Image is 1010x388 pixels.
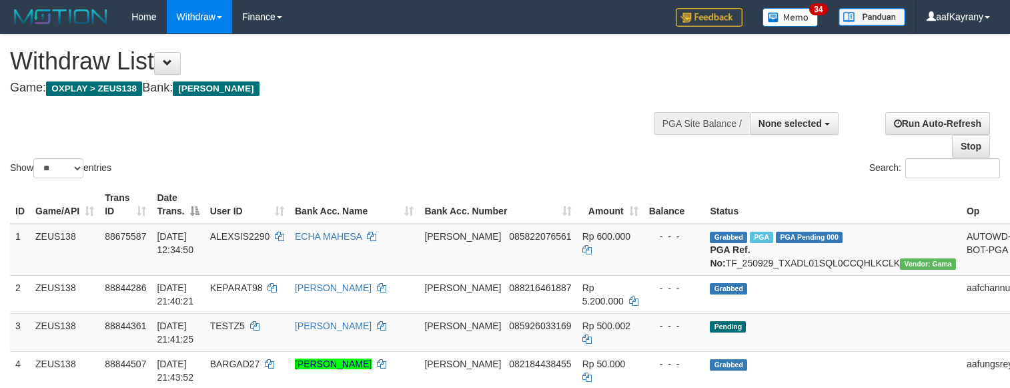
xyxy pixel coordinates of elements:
[654,112,750,135] div: PGA Site Balance /
[99,186,151,224] th: Trans ID: activate to sort column ascending
[900,258,956,270] span: Vendor URL: https://trx31.1velocity.biz
[295,321,372,331] a: [PERSON_NAME]
[776,232,843,243] span: PGA Pending
[509,321,571,331] span: Copy 085926033169 to clipboard
[582,231,630,242] span: Rp 600.000
[30,224,99,276] td: ZEUS138
[295,231,362,242] a: ECHA MAHESA
[759,118,822,129] span: None selected
[173,81,259,96] span: [PERSON_NAME]
[295,282,372,293] a: [PERSON_NAME]
[210,231,270,242] span: ALEXSIS2290
[424,321,501,331] span: [PERSON_NAME]
[704,186,961,224] th: Status
[424,231,501,242] span: [PERSON_NAME]
[424,282,501,293] span: [PERSON_NAME]
[710,244,750,268] b: PGA Ref. No:
[649,230,700,243] div: - - -
[676,8,742,27] img: Feedback.jpg
[105,231,146,242] span: 88675587
[295,359,372,369] a: [PERSON_NAME]
[582,359,626,369] span: Rp 50.000
[151,186,204,224] th: Date Trans.: activate to sort column descending
[290,186,419,224] th: Bank Acc. Name: activate to sort column ascending
[509,282,571,293] span: Copy 088216461887 to clipboard
[157,359,193,383] span: [DATE] 21:43:52
[750,112,839,135] button: None selected
[644,186,705,224] th: Balance
[905,158,1000,178] input: Search:
[46,81,142,96] span: OXPLAY > ZEUS138
[424,359,501,369] span: [PERSON_NAME]
[105,359,146,369] span: 88844507
[30,186,99,224] th: Game/API: activate to sort column ascending
[710,232,747,243] span: Grabbed
[105,321,146,331] span: 88844361
[509,231,571,242] span: Copy 085822076561 to clipboard
[157,282,193,307] span: [DATE] 21:40:21
[649,319,700,333] div: - - -
[649,357,700,371] div: - - -
[10,224,30,276] td: 1
[10,186,30,224] th: ID
[582,282,624,307] span: Rp 5.200.000
[649,281,700,295] div: - - -
[750,232,773,243] span: Marked by aafpengsreynich
[509,359,571,369] span: Copy 082184438455 to clipboard
[205,186,290,224] th: User ID: activate to sort column ascending
[105,282,146,293] span: 88844286
[10,313,30,351] td: 3
[33,158,83,178] select: Showentries
[885,112,990,135] a: Run Auto-Refresh
[419,186,576,224] th: Bank Acc. Number: activate to sort column ascending
[210,321,245,331] span: TESTZ5
[952,135,990,158] a: Stop
[30,313,99,351] td: ZEUS138
[210,282,263,293] span: KEPARAT98
[10,158,111,178] label: Show entries
[710,321,746,333] span: Pending
[710,359,747,371] span: Grabbed
[869,158,1000,178] label: Search:
[763,8,819,27] img: Button%20Memo.svg
[10,7,111,27] img: MOTION_logo.png
[30,275,99,313] td: ZEUS138
[809,3,827,15] span: 34
[582,321,630,331] span: Rp 500.002
[157,231,193,255] span: [DATE] 12:34:50
[10,81,660,95] h4: Game: Bank:
[157,321,193,345] span: [DATE] 21:41:25
[10,48,660,75] h1: Withdraw List
[704,224,961,276] td: TF_250929_TXADL01SQL0CCQHLKCLK
[839,8,905,26] img: panduan.png
[710,283,747,295] span: Grabbed
[10,275,30,313] td: 2
[577,186,644,224] th: Amount: activate to sort column ascending
[210,359,260,369] span: BARGAD27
